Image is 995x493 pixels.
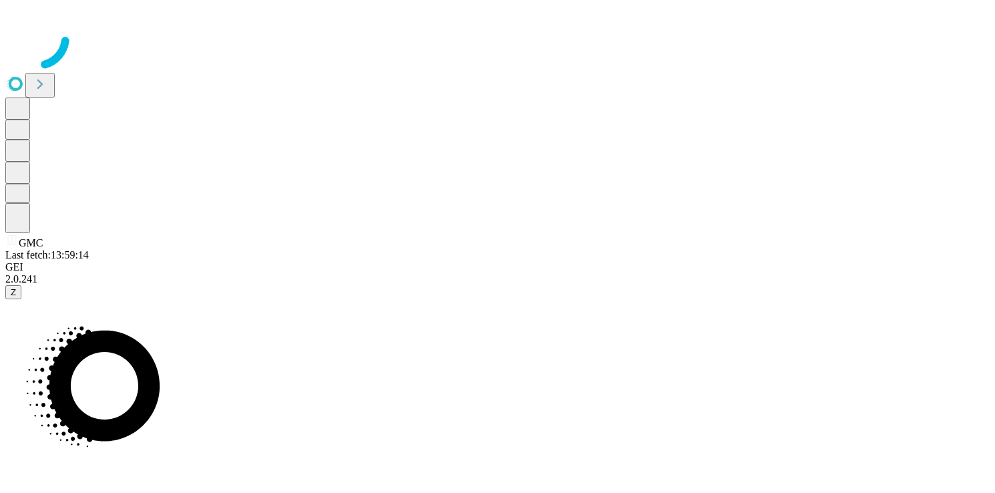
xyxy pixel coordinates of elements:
span: Last fetch: 13:59:14 [5,249,89,261]
span: Z [11,287,16,297]
button: Z [5,285,21,299]
div: 2.0.241 [5,273,990,285]
div: GEI [5,261,990,273]
span: GMC [19,237,43,249]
